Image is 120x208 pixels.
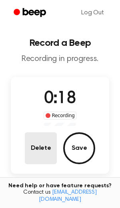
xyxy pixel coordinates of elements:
[44,90,76,107] span: 0:18
[25,132,57,164] button: Delete Audio Record
[5,189,115,203] span: Contact us
[8,5,53,21] a: Beep
[63,132,95,164] button: Save Audio Record
[6,54,114,64] p: Recording in progress.
[44,112,77,120] div: Recording
[73,3,112,22] a: Log Out
[39,190,97,202] a: [EMAIL_ADDRESS][DOMAIN_NAME]
[6,38,114,48] h1: Record a Beep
